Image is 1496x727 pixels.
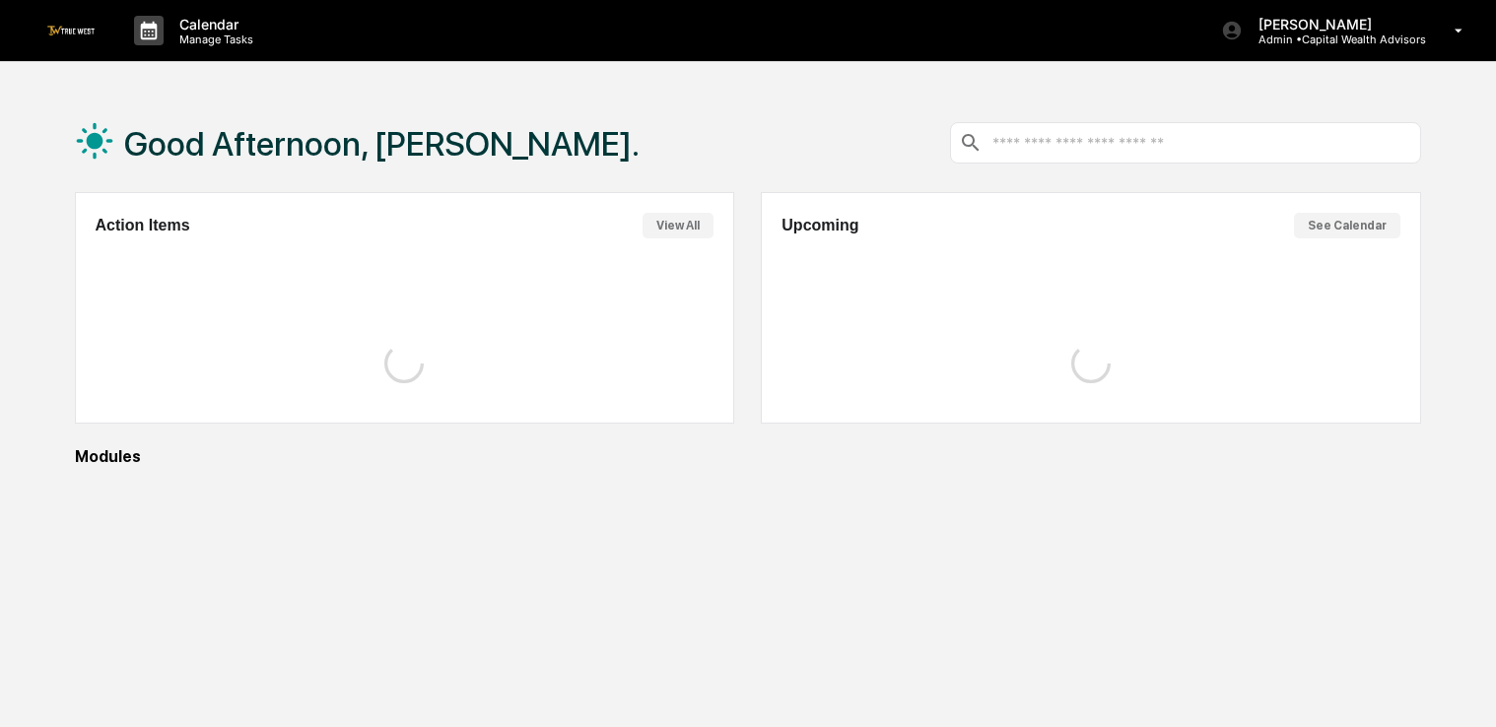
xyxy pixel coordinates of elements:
[1243,33,1426,46] p: Admin • Capital Wealth Advisors
[47,26,95,34] img: logo
[643,213,714,238] button: View All
[164,33,263,46] p: Manage Tasks
[96,217,190,234] h2: Action Items
[1243,16,1426,33] p: [PERSON_NAME]
[75,447,1421,466] div: Modules
[782,217,858,234] h2: Upcoming
[1294,213,1400,238] button: See Calendar
[164,16,263,33] p: Calendar
[124,124,640,164] h1: Good Afternoon, [PERSON_NAME].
